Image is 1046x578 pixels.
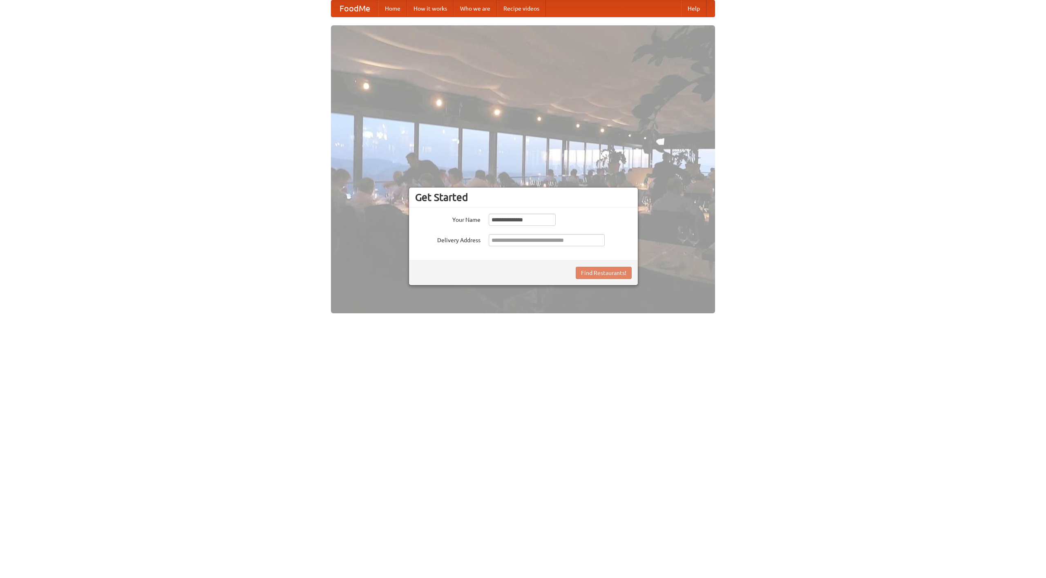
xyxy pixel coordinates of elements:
button: Find Restaurants! [576,267,632,279]
h3: Get Started [415,191,632,203]
label: Delivery Address [415,234,481,244]
a: Help [681,0,706,17]
a: FoodMe [331,0,378,17]
a: Home [378,0,407,17]
a: How it works [407,0,454,17]
label: Your Name [415,214,481,224]
a: Recipe videos [497,0,546,17]
a: Who we are [454,0,497,17]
